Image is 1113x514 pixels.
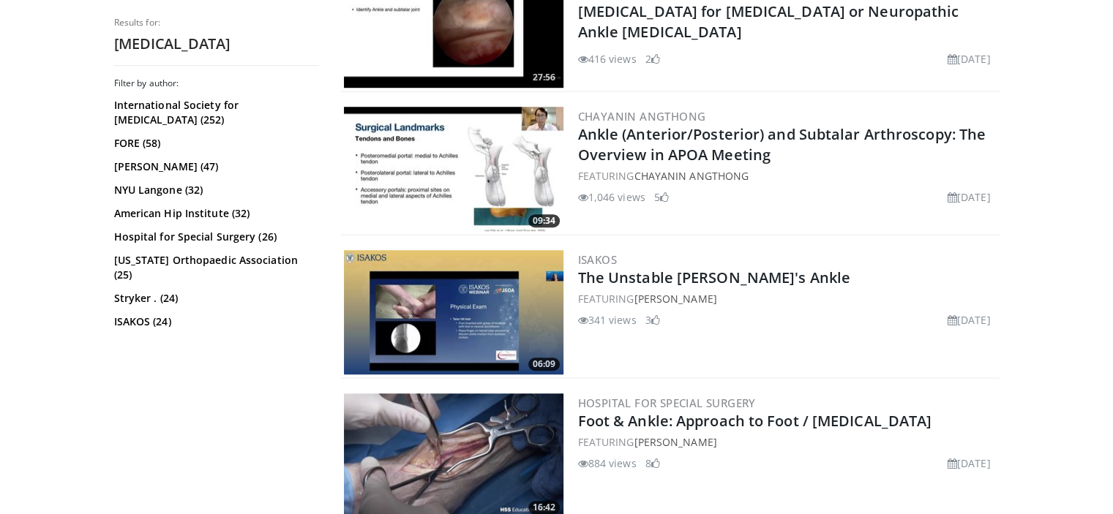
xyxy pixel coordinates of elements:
[114,183,315,197] a: NYU Langone (32)
[528,214,560,227] span: 09:34
[948,189,991,205] li: [DATE]
[114,34,319,53] h2: [MEDICAL_DATA]
[114,230,315,244] a: Hospital for Special Surgery (26)
[578,456,637,471] li: 884 views
[114,159,315,174] a: [PERSON_NAME] (47)
[114,291,315,306] a: Stryker . (24)
[578,109,706,124] a: Chayanin Angthong
[114,17,319,29] p: Results for:
[634,169,749,183] a: Chayanin Angthong
[344,107,563,231] img: 1112377d-2eb1-48e6-8c8a-92ec2990d027.300x170_q85_crop-smart_upscale.jpg
[578,312,637,328] li: 341 views
[634,435,716,449] a: [PERSON_NAME]
[634,292,716,306] a: [PERSON_NAME]
[645,456,660,471] li: 8
[948,51,991,67] li: [DATE]
[948,312,991,328] li: [DATE]
[578,124,986,165] a: Ankle (Anterior/Posterior) and Subtalar Arthroscopy: The Overview in APOA Meeting
[114,253,315,282] a: [US_STATE] Orthopaedic Association (25)
[578,434,997,450] div: FEATURING
[114,206,315,221] a: American Hip Institute (32)
[948,456,991,471] li: [DATE]
[344,107,563,231] a: 09:34
[528,358,560,371] span: 06:09
[344,250,563,374] a: 06:09
[645,312,660,328] li: 3
[578,411,932,431] a: Foot & Ankle: Approach to Foot / [MEDICAL_DATA]
[528,71,560,84] span: 27:56
[578,252,617,267] a: ISAKOS
[114,314,315,329] a: ISAKOS (24)
[578,51,637,67] li: 416 views
[578,168,997,184] div: FEATURING
[578,291,997,306] div: FEATURING
[578,396,756,410] a: Hospital for Special Surgery
[645,51,660,67] li: 2
[114,98,315,127] a: International Society for [MEDICAL_DATA] (252)
[528,501,560,514] span: 16:42
[654,189,669,205] li: 5
[344,250,563,374] img: 7fbdac32-9ed1-4109-89bd-7e79c3ddc9d8.300x170_q85_crop-smart_upscale.jpg
[114,136,315,151] a: FORE (58)
[578,189,645,205] li: 1,046 views
[114,78,319,89] h3: Filter by author:
[578,268,850,287] a: The Unstable [PERSON_NAME]'s Ankle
